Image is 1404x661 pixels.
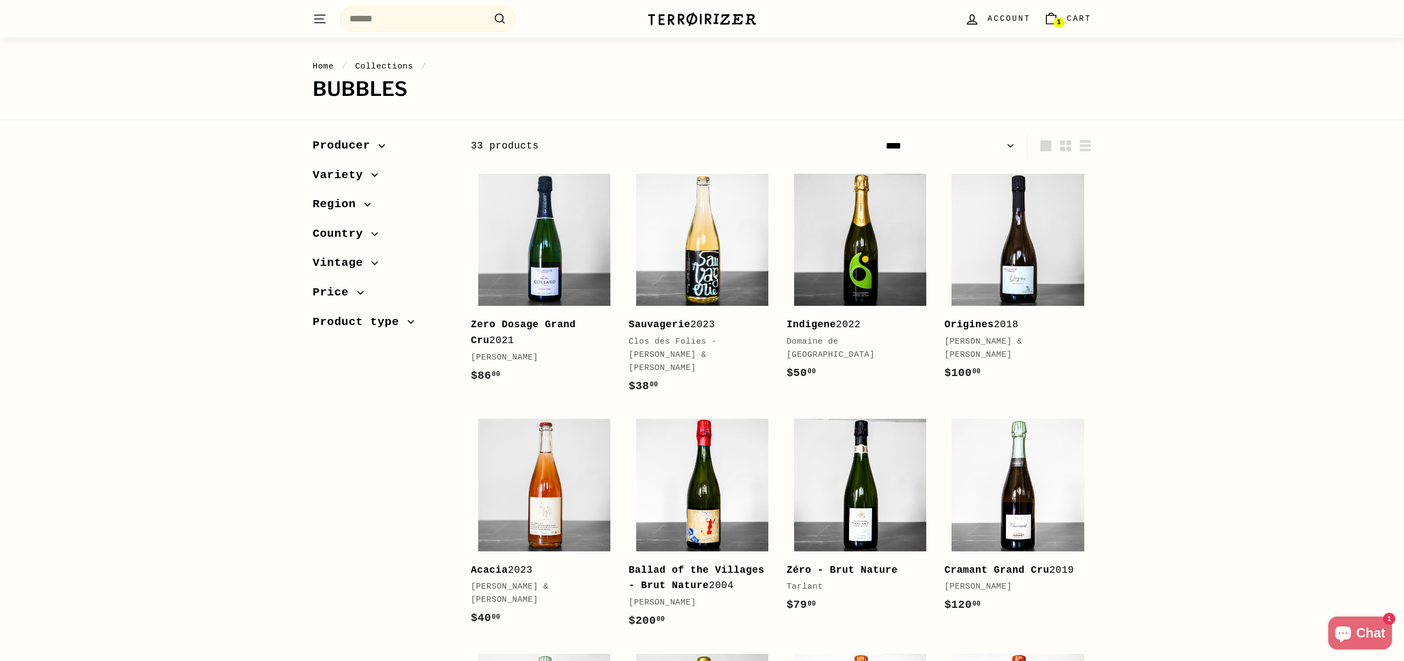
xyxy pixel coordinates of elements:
[1325,617,1395,652] inbox-online-store-chat: Shopify online store chat
[944,335,1080,362] div: [PERSON_NAME] & [PERSON_NAME]
[313,222,453,252] button: Country
[629,335,765,375] div: Clos des Folies - [PERSON_NAME] & [PERSON_NAME]
[958,3,1037,35] a: Account
[786,319,836,330] b: Indigene
[313,313,407,332] span: Product type
[629,380,658,392] span: $38
[786,367,816,379] span: $50
[629,565,765,591] b: Ballad of the Villages - Brut Nature
[313,60,1091,73] nav: breadcrumbs
[471,565,508,575] b: Acacia
[1037,3,1098,35] a: Cart
[313,310,453,340] button: Product type
[944,317,1080,333] div: 2018
[418,61,429,71] span: /
[629,317,765,333] div: 2023
[629,167,775,406] a: Sauvagerie2023Clos des Folies - [PERSON_NAME] & [PERSON_NAME]
[471,351,607,364] div: [PERSON_NAME]
[471,562,607,578] div: 2023
[471,138,781,154] div: 33 products
[313,61,334,71] a: Home
[629,562,765,594] div: 2004
[944,367,981,379] span: $100
[471,612,500,624] span: $40
[313,251,453,281] button: Vintage
[944,580,1080,594] div: [PERSON_NAME]
[492,371,500,378] sup: 00
[786,167,933,393] a: Indigene2022Domaine de [GEOGRAPHIC_DATA]
[313,195,364,214] span: Region
[629,596,765,609] div: [PERSON_NAME]
[944,167,1091,393] a: Origines2018[PERSON_NAME] & [PERSON_NAME]
[944,319,994,330] b: Origines
[944,412,1091,625] a: Cramant Grand Cru2019[PERSON_NAME]
[629,412,775,641] a: Ballad of the Villages - Brut Nature2004[PERSON_NAME]
[988,13,1031,25] span: Account
[650,381,658,389] sup: 00
[471,319,575,346] b: Zero Dosage Grand Cru
[808,600,816,608] sup: 00
[786,317,922,333] div: 2022
[313,136,378,155] span: Producer
[313,134,453,163] button: Producer
[313,254,371,272] span: Vintage
[972,600,981,608] sup: 00
[471,369,500,382] span: $86
[656,616,665,623] sup: 00
[313,163,453,193] button: Variety
[313,192,453,222] button: Region
[786,565,898,575] b: Zéro - Brut Nature
[629,614,665,627] span: $200
[629,319,690,330] b: Sauvagerie
[808,368,816,375] sup: 00
[471,412,618,638] a: Acacia2023[PERSON_NAME] & [PERSON_NAME]
[355,61,413,71] a: Collections
[313,281,453,310] button: Price
[1067,13,1091,25] span: Cart
[944,599,981,611] span: $120
[786,335,922,362] div: Domaine de [GEOGRAPHIC_DATA]
[313,166,371,185] span: Variety
[944,562,1080,578] div: 2019
[786,599,816,611] span: $79
[313,225,371,243] span: Country
[313,78,1091,100] h1: Bubbles
[471,580,607,607] div: [PERSON_NAME] & [PERSON_NAME]
[972,368,981,375] sup: 00
[944,565,1049,575] b: Cramant Grand Cru
[339,61,350,71] span: /
[471,167,618,396] a: Zero Dosage Grand Cru2021[PERSON_NAME]
[471,317,607,349] div: 2021
[786,580,922,594] div: Tarlant
[313,283,357,302] span: Price
[1057,19,1061,26] span: 1
[786,412,933,625] a: Zéro - Brut Nature Tarlant
[492,613,500,621] sup: 00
